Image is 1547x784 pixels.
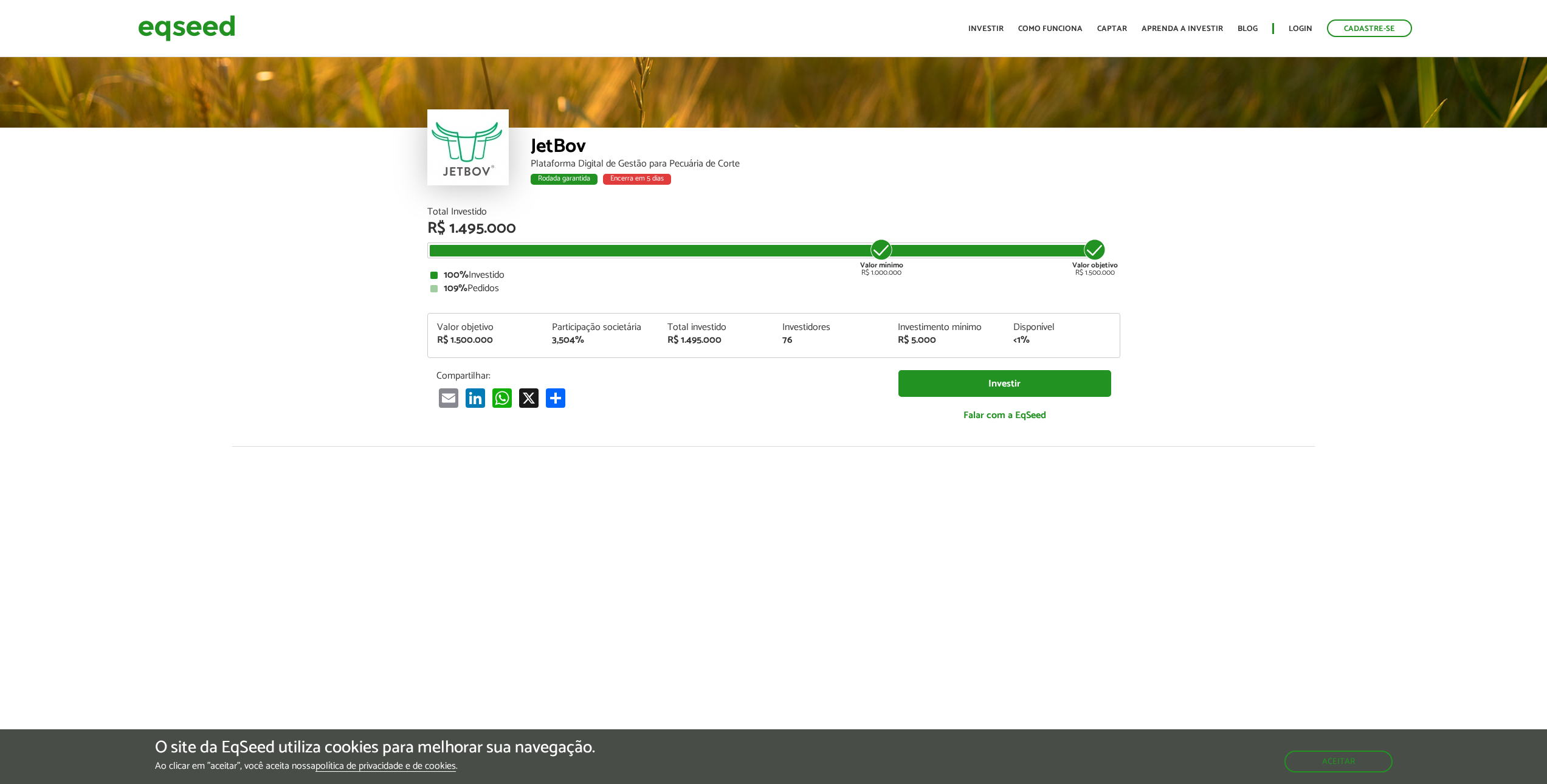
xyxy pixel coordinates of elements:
[898,370,1111,397] a: Investir
[667,335,765,345] div: R$ 1.495.000
[531,137,1120,159] div: JetBov
[860,260,903,271] strong: Valor mínimo
[1072,238,1118,277] div: R$ 1.500.000
[531,159,1120,169] div: Plataforma Digital de Gestão para Pecuária de Corte
[543,388,568,408] a: Compartilhar
[315,762,456,772] a: política de privacidade e de cookies
[155,738,595,757] h5: O site da EqSeed utiliza cookies para melhorar sua navegação.
[1097,25,1127,33] a: Captar
[782,323,880,332] div: Investidores
[437,335,534,345] div: R$ 1.500.000
[1238,25,1258,33] a: Blog
[463,388,488,408] a: LinkedIn
[1013,335,1111,345] div: <1%
[444,280,467,297] strong: 109%
[517,388,541,408] a: X
[155,760,595,772] p: Ao clicar em "aceitar", você aceita nossa .
[1327,19,1412,37] a: Cadastre-se
[1013,323,1111,332] div: Disponível
[1289,25,1312,33] a: Login
[1072,260,1118,271] strong: Valor objetivo
[968,25,1004,33] a: Investir
[898,335,995,345] div: R$ 5.000
[898,403,1111,428] a: Falar com a EqSeed
[437,323,534,332] div: Valor objetivo
[603,174,671,185] div: Encerra em 5 dias
[552,335,649,345] div: 3,504%
[1018,25,1083,33] a: Como funciona
[430,284,1117,294] div: Pedidos
[531,174,598,185] div: Rodada garantida
[138,12,235,44] img: EqSeed
[430,270,1117,280] div: Investido
[859,238,904,277] div: R$ 1.000.000
[436,370,880,382] p: Compartilhar:
[1284,751,1393,772] button: Aceitar
[782,335,880,345] div: 76
[667,323,765,332] div: Total investido
[1142,25,1223,33] a: Aprenda a investir
[427,207,1120,217] div: Total Investido
[552,323,649,332] div: Participação societária
[436,388,461,408] a: Email
[427,221,1120,236] div: R$ 1.495.000
[444,267,469,283] strong: 100%
[490,388,514,408] a: WhatsApp
[898,323,995,332] div: Investimento mínimo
